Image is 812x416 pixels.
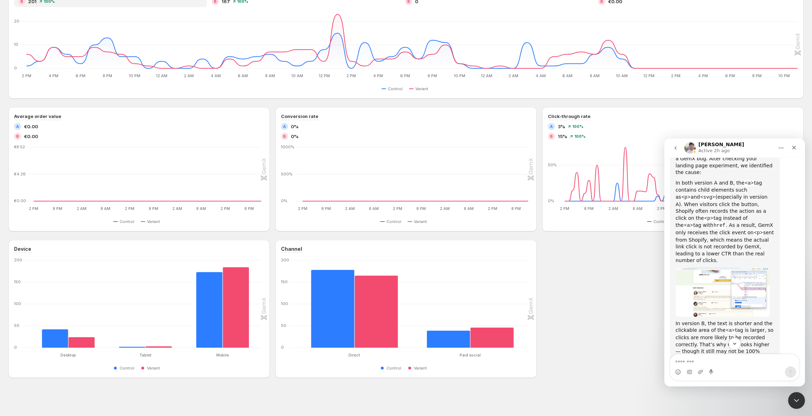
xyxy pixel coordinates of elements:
text: 2 AM [77,206,87,211]
span: Control [120,219,134,224]
text: 6 PM [76,73,85,78]
text: 2 PM [560,206,569,211]
code: <p> [40,77,49,83]
button: Control [380,217,404,226]
text: 0 [281,345,284,350]
button: Upload attachment [33,231,39,236]
text: 6 PM [725,73,735,78]
textarea: Message… [6,216,135,228]
text: 8 PM [752,73,762,78]
button: Variant [408,217,430,226]
span: Control [120,365,134,371]
span: 0% [291,123,299,130]
text: 2 AM [440,206,450,211]
text: 500% [281,172,293,176]
h3: Device [14,246,31,253]
text: 10 AM [616,73,628,78]
span: Control [653,219,668,224]
button: Gif picker [22,231,28,236]
button: Variant [141,217,163,226]
button: Scroll to bottom [64,199,76,211]
h2: B [16,134,19,138]
div: We carefully reviewed your case to determine whether this issue might be a GemX bug. After checki... [11,3,110,38]
text: 2 PM [488,206,497,211]
div: In version B, the text is shorter and the clickable area of the tag is larger, so clicks are more... [11,182,110,224]
rect: Control 178 [311,260,354,348]
code: <a> [80,42,90,48]
h2: A [283,124,286,129]
button: Emoji picker [11,231,17,236]
text: 8 AM [265,73,275,78]
text: 12 AM [481,73,492,78]
text: 10 PM [129,73,140,78]
text: 8 PM [53,206,62,211]
text: 6 AM [562,73,573,78]
code: <a> [19,84,29,90]
rect: Variant 3 [146,329,172,348]
text: 10 AM [291,73,303,78]
text: 2 AM [608,206,618,211]
rect: Control 173 [196,260,223,348]
rect: Variant 24 [68,320,95,348]
button: Control [647,217,671,226]
span: 100 % [572,124,583,129]
g: Direct: Control 178,Variant 165 [296,260,412,348]
text: Mobile [216,353,229,358]
text: 6 PM [400,73,410,78]
text: 12 AM [156,73,167,78]
text: 8 AM [369,206,379,211]
g: Paid social: Control 39,Variant 46 [413,260,528,348]
text: €0.00 [14,198,26,203]
code: <p> [89,91,99,98]
text: 150 [14,279,21,284]
text: 100 [281,301,288,306]
span: Variant [147,219,160,224]
text: 8 PM [584,206,594,211]
text: Paid social [460,353,481,358]
text: 2 PM [22,73,31,78]
text: 8 PM [149,206,158,211]
rect: Control 2 [119,330,146,348]
button: Send a message… [121,228,132,239]
span: Control [388,86,403,92]
div: In both version A and B, the tag contains child elements such as and (especially in version A). W... [11,41,110,126]
text: 2 PM [125,206,134,211]
text: 8 PM [244,206,254,211]
text: 2 PM [657,206,666,211]
span: 100 % [574,134,586,138]
text: 50 [14,323,19,328]
text: 4 PM [373,73,383,78]
text: 8 PM [321,206,331,211]
text: 200 [14,257,22,262]
text: 12 PM [643,73,654,78]
text: 8 AM [464,206,474,211]
span: Variant [414,365,427,371]
code: <a> [61,189,71,195]
button: Variant [408,364,430,372]
button: Control [113,364,137,372]
text: 0% [548,198,554,203]
iframe: Intercom live chat [664,138,805,386]
text: 150 [281,279,288,284]
button: Start recording [45,231,50,236]
h3: Average order value [14,113,61,120]
button: Control [382,85,405,93]
span: Variant [147,365,160,371]
code: <svg> [36,56,51,62]
text: Tablet [140,353,152,358]
h2: B [550,134,553,138]
text: €4.26 [14,172,26,176]
text: 2 PM [29,206,38,211]
h2: B [283,134,286,138]
text: 8 PM [416,206,426,211]
g: Mobile: Control 173,Variant 184 [184,260,261,348]
span: 0% [291,133,299,140]
text: 2 AM [345,206,355,211]
rect: Control 39 [427,314,470,348]
text: 2 AM [172,206,182,211]
span: €0.00 [24,133,38,140]
text: 8 AM [101,206,110,211]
